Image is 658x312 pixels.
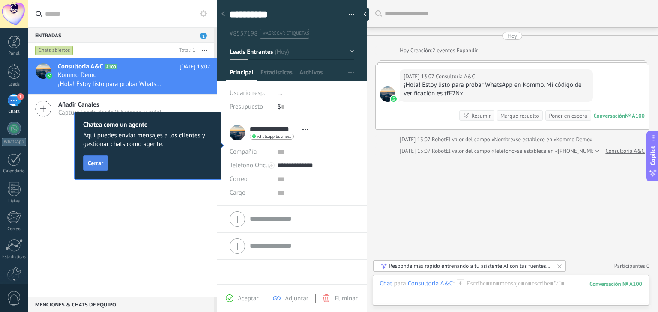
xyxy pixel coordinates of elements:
[230,30,257,38] span: #8557198
[58,109,162,117] span: Captura leads desde Whatsapp y más!
[105,64,117,69] span: A100
[2,226,27,232] div: Correo
[549,112,587,120] div: Poner en espera
[260,68,293,81] span: Estadísticas
[391,96,397,102] img: waba.svg
[58,80,163,88] span: ¡Hola! Estoy listo para probar WhatsApp en Kommo. Mi código de verificación es tfF2Nx
[508,32,517,40] div: Hoy
[28,297,214,312] div: Menciones & Chats de equipo
[2,199,27,204] div: Listas
[230,100,271,114] div: Presupuesto
[2,254,27,260] div: Estadísticas
[380,86,395,102] span: Consultoria A&C
[389,262,551,270] div: Responde más rápido entrenando a tu asistente AI con tus fuentes de datos
[238,294,258,303] span: Aceptar
[58,71,97,80] span: Kommo Demo
[179,62,210,71] span: [DATE] 13:07
[2,169,27,174] div: Calendario
[230,159,271,172] button: Teléfono Oficina
[278,100,354,114] div: $
[35,45,73,56] div: Chats abiertos
[230,175,248,183] span: Correo
[400,46,410,55] div: Hoy
[625,112,645,119] div: № A100
[432,46,455,55] span: 2 eventos
[517,147,605,155] span: se establece en «[PHONE_NUMBER]»
[230,86,271,100] div: Usuario resp.
[2,138,26,146] div: WhatsApp
[278,89,283,97] span: ...
[432,136,446,143] span: Robot
[230,190,245,196] span: Cargo
[230,186,271,200] div: Cargo
[299,68,323,81] span: Archivos
[58,62,103,71] span: Consultoria A&C
[400,147,432,155] div: [DATE] 13:07
[285,294,308,303] span: Adjuntar
[646,262,649,270] span: 0
[589,280,642,288] div: 100
[649,146,657,165] span: Copilot
[28,58,217,94] a: avatariconConsultoria A&CA100[DATE] 13:07Kommo Demo¡Hola! Estoy listo para probar WhatsApp en Kom...
[83,131,212,149] span: Aquí puedes enviar mensajes a los clientes y gestionar chats como agente.
[230,161,274,169] span: Teléfono Oficina
[28,27,214,43] div: Entradas
[2,82,27,87] div: Leads
[230,103,263,111] span: Presupuesto
[2,51,27,56] div: Panel
[176,46,195,55] div: Total: 1
[83,155,108,171] button: Cerrar
[46,73,52,79] img: icon
[200,33,207,39] span: 1
[471,112,491,120] div: Resumir
[230,68,254,81] span: Principal
[58,101,162,109] span: Añadir Canales
[394,279,406,288] span: para
[17,93,24,100] span: 1
[605,147,645,155] a: Consultoria A&C
[230,172,248,186] button: Correo
[516,135,592,144] span: se establece en «Kommo Demo»
[500,112,539,120] div: Marque resuelto
[404,81,589,98] div: ¡Hola! Estoy listo para probar WhatsApp en Kommo. Mi código de verificación es tfF2Nx
[408,279,453,287] div: Consultoria A&C
[404,72,436,81] div: [DATE] 13:07
[230,145,271,159] div: Compañía
[436,72,475,81] span: Consultoria A&C
[335,294,357,303] span: Eliminar
[446,135,516,144] span: El valor del campo «Nombre»
[614,262,649,270] a: Participantes:0
[2,109,27,115] div: Chats
[594,112,625,119] div: Conversación
[361,8,369,21] div: Ocultar
[400,135,432,144] div: [DATE] 13:07
[83,121,212,129] h2: Chatea como un agente
[432,147,446,155] span: Robot
[195,43,214,58] button: Más
[453,279,454,288] span: :
[230,89,265,97] span: Usuario resp.
[88,160,103,166] span: Cerrar
[400,46,478,55] div: Creación:
[263,30,309,36] span: #agregar etiquetas
[257,134,291,139] span: whatsapp business
[457,46,478,55] a: Expandir
[446,147,517,155] span: El valor del campo «Teléfono»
